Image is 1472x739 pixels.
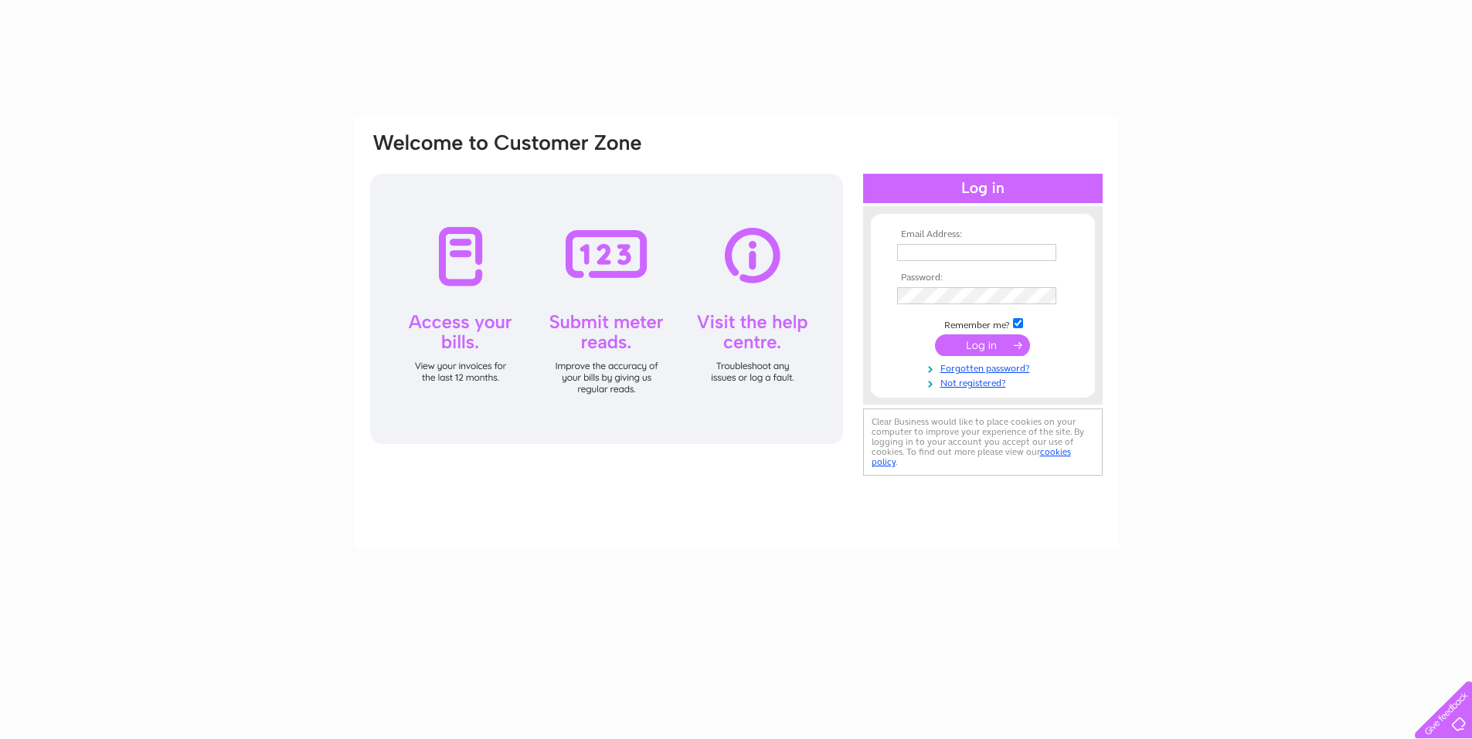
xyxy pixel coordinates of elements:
[863,408,1103,476] div: Clear Business would like to place cookies on your computer to improve your experience of the sit...
[935,334,1030,356] input: Submit
[893,316,1073,331] td: Remember me?
[872,446,1071,467] a: cookies policy
[893,229,1073,240] th: Email Address:
[897,360,1073,375] a: Forgotten password?
[893,273,1073,283] th: Password:
[897,375,1073,389] a: Not registered?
